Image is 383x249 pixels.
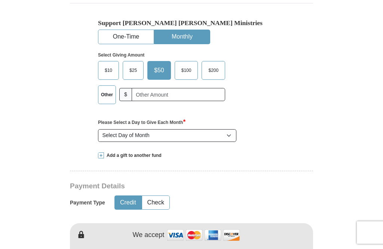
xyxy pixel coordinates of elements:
[132,88,225,101] input: Other Amount
[150,65,168,76] span: $50
[98,52,144,58] strong: Select Giving Amount
[98,86,116,104] label: Other
[154,30,210,44] button: Monthly
[115,196,141,210] button: Credit
[98,19,285,27] h5: Support [PERSON_NAME] [PERSON_NAME] Ministries
[70,182,261,191] h3: Payment Details
[70,200,105,206] h5: Payment Type
[119,88,132,101] span: $
[104,152,162,159] span: Add a gift to another fund
[178,65,195,76] span: $100
[142,196,169,210] button: Check
[98,120,186,125] strong: Please Select a Day to Give Each Month
[205,65,222,76] span: $200
[101,65,116,76] span: $10
[166,227,241,243] img: credit cards accepted
[126,65,141,76] span: $25
[98,30,154,44] button: One-Time
[133,231,165,239] h4: We accept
